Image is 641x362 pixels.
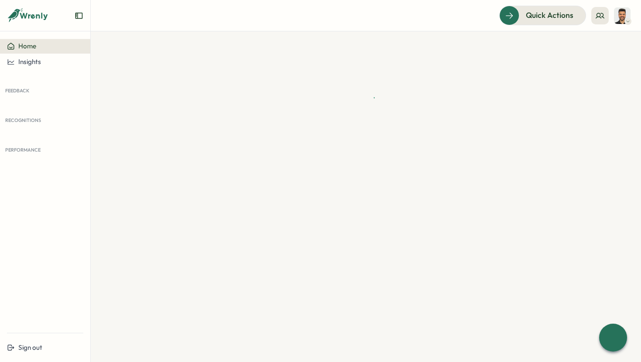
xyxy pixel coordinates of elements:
span: Insights [18,58,41,66]
img: Sagar Verma [614,7,631,24]
span: Quick Actions [526,10,573,21]
span: Sign out [18,343,42,352]
span: Home [18,42,36,50]
button: Expand sidebar [75,11,83,20]
button: Quick Actions [499,6,586,25]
